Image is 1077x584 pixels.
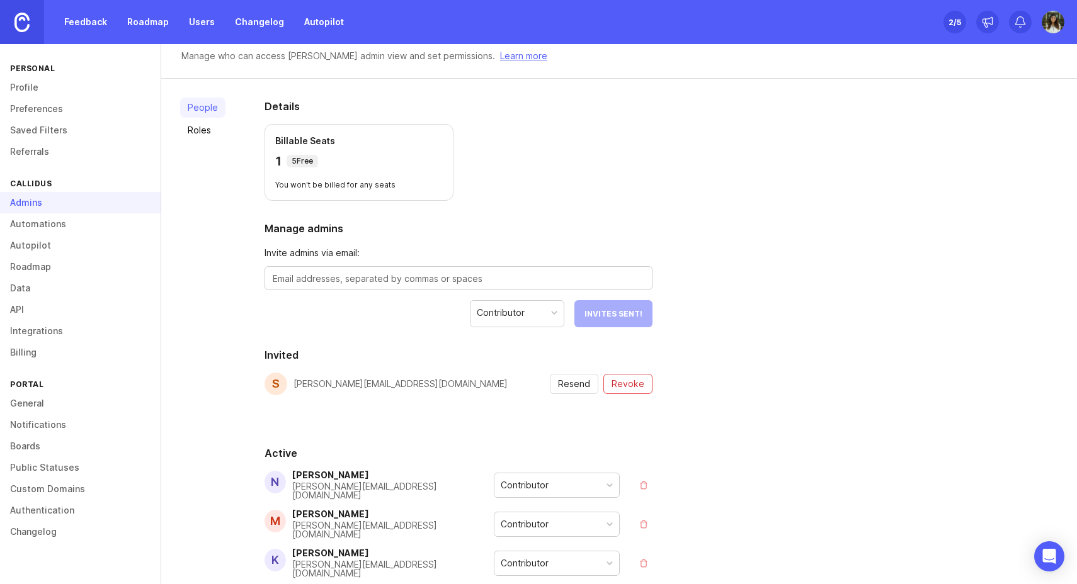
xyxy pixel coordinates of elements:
div: K [265,549,286,571]
div: 2 /5 [949,13,961,31]
button: remove [635,554,652,572]
a: Autopilot [297,11,351,33]
div: M [265,510,286,532]
div: [PERSON_NAME] [292,549,494,558]
div: s [265,373,287,395]
p: 5 Free [292,156,313,166]
img: Canny Home [14,13,30,32]
div: [PERSON_NAME] [292,510,494,519]
button: 2/5 [943,11,966,33]
p: 1 [275,152,282,170]
h2: Details [265,99,652,114]
div: [PERSON_NAME][EMAIL_ADDRESS][DOMAIN_NAME] [292,560,494,578]
div: N [265,471,286,493]
div: [PERSON_NAME][EMAIL_ADDRESS][DOMAIN_NAME] [292,482,494,500]
a: Feedback [57,11,115,33]
a: Learn more [500,49,547,63]
div: [PERSON_NAME] [292,471,494,480]
div: [PERSON_NAME][EMAIL_ADDRESS][DOMAIN_NAME] [293,379,508,388]
a: People [180,98,225,118]
h2: Manage admins [265,221,652,236]
div: Open Intercom Messenger [1034,541,1064,571]
a: Users [181,11,222,33]
img: Sarina Zohdi [1042,11,1064,33]
div: Contributor [501,556,549,570]
a: Roles [180,120,225,140]
div: Contributor [501,478,549,492]
button: revoke [603,374,652,394]
p: You won't be billed for any seats [275,180,443,190]
div: Manage who can access [PERSON_NAME] admin view and set permissions. [181,49,495,63]
button: resend [550,374,598,394]
button: remove [635,476,652,494]
a: Roadmap [120,11,176,33]
h2: Active [265,446,652,461]
span: Resend [558,378,590,390]
span: Revoke [612,378,644,390]
h2: Invited [265,347,652,362]
a: Changelog [227,11,292,33]
span: Invite admins via email: [265,246,652,260]
div: Contributor [477,306,525,320]
button: remove [635,515,652,533]
div: [PERSON_NAME][EMAIL_ADDRESS][DOMAIN_NAME] [292,521,494,539]
div: Contributor [501,517,549,531]
p: Billable Seats [275,135,443,147]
